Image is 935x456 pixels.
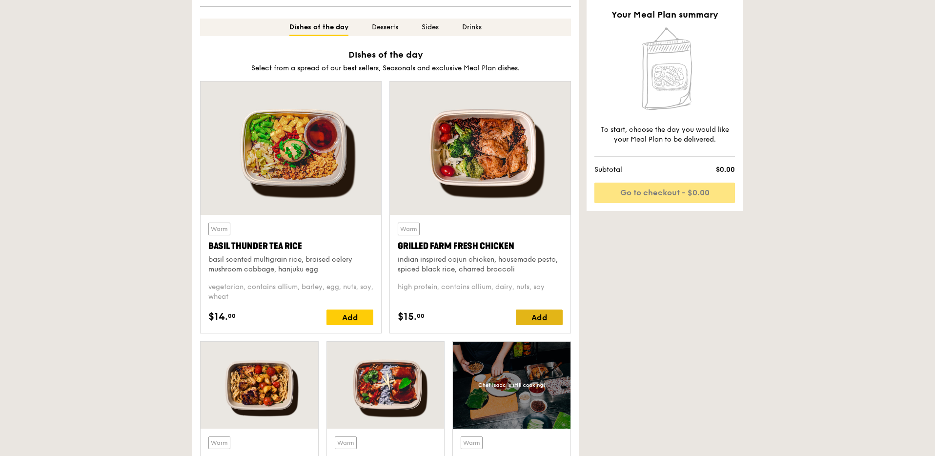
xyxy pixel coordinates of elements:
[398,223,420,235] div: Warm
[208,255,373,274] div: basil scented multigrain rice, braised celery mushroom cabbage, hanjuku egg
[594,8,735,21] h2: Your Meal Plan summary
[417,312,425,320] span: 00
[398,282,563,302] div: high protein, contains allium, dairy, nuts, soy
[422,19,439,36] div: Sides
[208,282,373,302] div: vegetarian, contains allium, barley, egg, nuts, soy, wheat
[516,310,563,325] div: Add
[398,310,417,324] span: $15.
[289,19,348,36] div: Dishes of the day
[372,19,398,36] div: Desserts
[326,310,373,325] div: Add
[679,165,735,175] span: $0.00
[208,239,373,253] div: Basil Thunder Tea Rice
[398,239,563,253] div: Grilled Farm Fresh Chicken
[208,310,228,324] span: $14.
[398,255,563,274] div: indian inspired cajun chicken, housemade pesto, spiced black rice, charred broccoli
[594,183,735,203] a: Go to checkout - $0.00
[335,436,357,449] div: Warm
[208,223,230,235] div: Warm
[461,436,483,449] div: Warm
[200,63,571,73] div: Select from a spread of our best sellers, Seasonals and exclusive Meal Plan dishes.
[462,19,482,36] div: Drinks
[200,48,571,62] h2: Dishes of the day
[636,25,693,113] img: Home delivery
[208,436,230,449] div: Warm
[228,312,236,320] span: 00
[594,165,679,175] span: Subtotal
[594,125,735,145] div: To start, choose the day you would like your Meal Plan to be delivered.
